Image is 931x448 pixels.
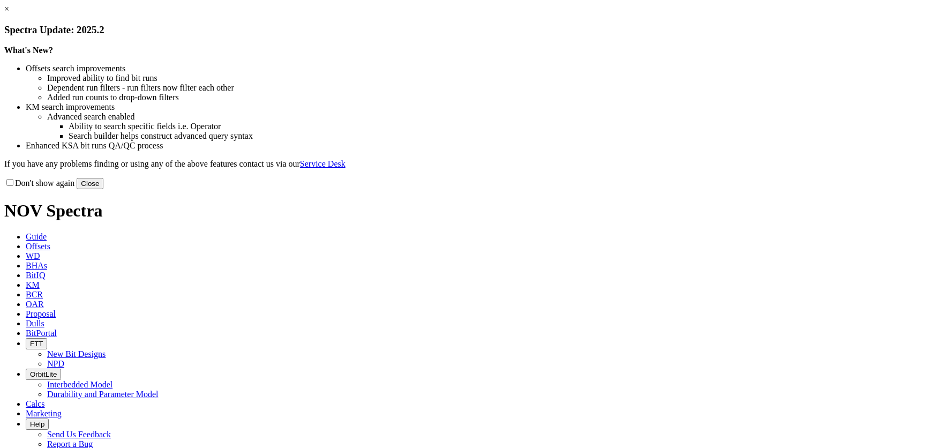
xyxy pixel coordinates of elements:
span: Help [30,420,44,428]
span: BCR [26,290,43,299]
span: KM [26,280,40,289]
span: OrbitLite [30,370,57,378]
li: Advanced search enabled [47,112,927,122]
span: Proposal [26,309,56,318]
li: Search builder helps construct advanced query syntax [69,131,927,141]
a: × [4,4,9,13]
span: FTT [30,340,43,348]
h3: Spectra Update: 2025.2 [4,24,927,36]
a: Durability and Parameter Model [47,390,159,399]
li: Enhanced KSA bit runs QA/QC process [26,141,927,151]
li: Dependent run filters - run filters now filter each other [47,83,927,93]
span: Marketing [26,409,62,418]
span: Offsets [26,242,50,251]
p: If you have any problems finding or using any of the above features contact us via our [4,159,927,169]
strong: What's New? [4,46,53,55]
h1: NOV Spectra [4,201,927,221]
button: Close [77,178,103,189]
a: Send Us Feedback [47,430,111,439]
span: BitIQ [26,271,45,280]
a: New Bit Designs [47,349,106,359]
span: BHAs [26,261,47,270]
span: BitPortal [26,328,57,338]
a: NPD [47,359,64,368]
li: Improved ability to find bit runs [47,73,927,83]
a: Service Desk [300,159,346,168]
span: Guide [26,232,47,241]
li: KM search improvements [26,102,927,112]
li: Added run counts to drop-down filters [47,93,927,102]
span: WD [26,251,40,260]
span: Dulls [26,319,44,328]
span: Calcs [26,399,45,408]
li: Offsets search improvements [26,64,927,73]
input: Don't show again [6,179,13,186]
label: Don't show again [4,178,74,188]
li: Ability to search specific fields i.e. Operator [69,122,927,131]
span: OAR [26,300,44,309]
a: Interbedded Model [47,380,112,389]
